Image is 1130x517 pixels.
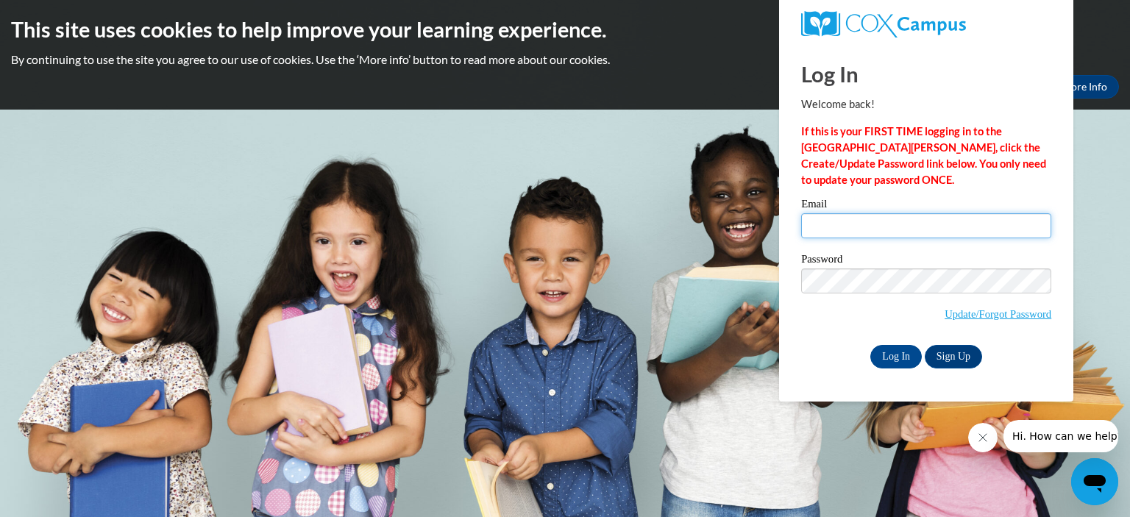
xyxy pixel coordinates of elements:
[968,423,998,452] iframe: Close message
[1071,458,1118,505] iframe: Button to launch messaging window
[1050,75,1119,99] a: More Info
[870,345,922,368] input: Log In
[801,59,1051,89] h1: Log In
[801,125,1046,186] strong: If this is your FIRST TIME logging in to the [GEOGRAPHIC_DATA][PERSON_NAME], click the Create/Upd...
[801,11,1051,38] a: COX Campus
[801,199,1051,213] label: Email
[11,51,1119,68] p: By continuing to use the site you agree to our use of cookies. Use the ‘More info’ button to read...
[925,345,982,368] a: Sign Up
[801,96,1051,113] p: Welcome back!
[1003,420,1118,452] iframe: Message from company
[11,15,1119,44] h2: This site uses cookies to help improve your learning experience.
[801,11,966,38] img: COX Campus
[801,254,1051,268] label: Password
[945,308,1051,320] a: Update/Forgot Password
[9,10,119,22] span: Hi. How can we help?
